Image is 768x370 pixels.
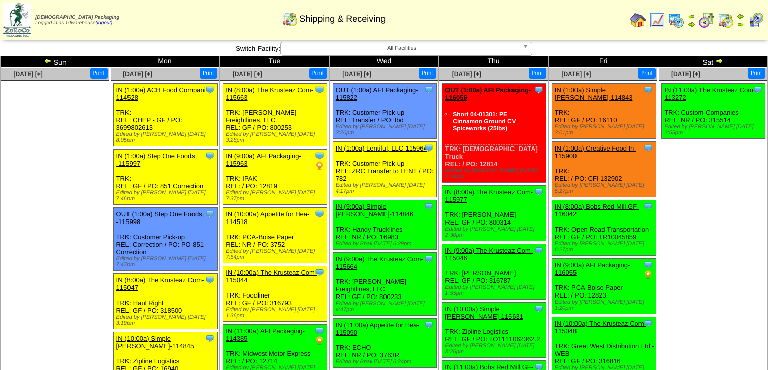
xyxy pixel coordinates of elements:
img: arrowright.gif [687,20,695,28]
td: Sun [1,56,110,67]
button: Print [200,68,217,79]
img: arrowright.gif [737,20,745,28]
a: OUT (1:00a) AFI Packaging-115822 [336,86,418,101]
a: IN (1:00a) Simple [PERSON_NAME]-114843 [555,86,633,101]
a: IN (10:00a) Simple [PERSON_NAME]-114845 [116,335,195,350]
img: Tooltip [424,201,434,211]
a: OUT (1:00a) AFI Packaging-116056 [445,86,531,101]
div: TRK: Customer Pick-up REL: ZRC Transfer to LENT / PO: 782 [333,142,436,197]
div: TRK: Customer Pick-up REL: Correction / PO: PO 851 Correction [113,208,217,271]
div: TRK: Open Road Transportation REL: GF / PO: TR10045859 [552,200,656,256]
div: Edited by [PERSON_NAME] [DATE] 7:47pm [116,256,217,268]
img: calendarinout.gif [282,11,298,27]
span: [DATE] [+] [342,70,371,78]
img: Tooltip [205,209,215,219]
a: IN (11:00a) AFI Packaging-114385 [226,327,305,342]
a: IN (8:00a) The Krusteaz Com-115047 [116,276,204,291]
button: Print [529,68,546,79]
a: [DATE] [+] [123,70,152,78]
a: IN (8:00a) The Krusteaz Com-115977 [445,188,533,203]
a: [DATE] [+] [561,70,591,78]
img: Tooltip [643,143,653,153]
div: TRK: Foodliner REL: GF / PO: 316793 [223,266,327,322]
td: Thu [439,56,549,67]
a: [DATE] [+] [14,70,43,78]
a: IN (10:00a) The Krusteaz Com-115048 [555,320,646,335]
div: TRK: [PERSON_NAME] Freightlines, LLC REL: GF / PO: 800253 [223,84,327,146]
img: line_graph.gif [649,12,665,28]
a: IN (11:00a) Appetite for Hea-115090 [336,321,419,336]
td: Fri [548,56,658,67]
img: Tooltip [205,275,215,285]
img: calendarcustomer.gif [748,12,764,28]
img: Tooltip [424,254,434,264]
button: Print [748,68,765,79]
a: [DATE] [+] [671,70,700,78]
img: arrowleft.gif [44,57,52,65]
img: Tooltip [534,187,544,197]
div: Edited by [PERSON_NAME] [DATE] 2:09pm [445,168,546,180]
td: Tue [220,56,330,67]
div: TRK: REL: GF / PO: 851 Correction [113,150,217,205]
td: Sat [658,56,768,67]
img: calendarblend.gif [698,12,715,28]
div: TRK: REL: / PO: CFI 132902 [552,142,656,197]
img: Tooltip [643,318,653,328]
img: zoroco-logo-small.webp [3,3,31,37]
div: TRK: PCA-Boise Paper REL: NR / PO: 3752 [223,208,327,263]
a: IN (9:00a) Simple [PERSON_NAME]-114846 [336,203,414,218]
div: TRK: IPAK REL: / PO: 12819 [223,150,327,205]
img: arrowleft.gif [737,12,745,20]
button: Print [309,68,327,79]
div: Edited by Bpali [DATE] 6:29pm [336,241,436,247]
a: Short 04-01301: PE Cinnamon Ground CV Spiceworks (25lbs) [453,111,516,132]
a: [DATE] [+] [452,70,481,78]
button: Print [638,68,656,79]
img: Tooltip [314,267,325,277]
div: Edited by [PERSON_NAME] [DATE] 3:19pm [116,314,217,326]
a: IN (11:00a) The Krusteaz Com-113272 [664,86,755,101]
a: IN (9:00a) The Krusteaz Com-115664 [336,255,423,270]
div: Edited by [PERSON_NAME] [DATE] 6:27pm [555,241,656,253]
img: Tooltip [314,85,325,95]
a: IN (10:00a) Appetite for Hea-114518 [226,210,309,226]
div: TRK: Customer Pick-up REL: Transfer / PO: tbd [333,84,436,139]
img: Tooltip [205,85,215,95]
div: Edited by [PERSON_NAME] [DATE] 4:17pm [336,182,436,194]
img: calendarprod.gif [668,12,684,28]
div: Edited by [PERSON_NAME] [DATE] 3:28pm [226,131,327,143]
img: arrowright.gif [715,57,723,65]
a: IN (1:00a) Creative Food In-115900 [555,144,636,160]
img: Tooltip [424,143,434,153]
img: Tooltip [314,151,325,161]
a: (logout) [96,20,113,26]
div: TRK: Zipline Logistics REL: GF / PO: TO1111062362.2 [442,303,546,358]
img: Tooltip [424,85,434,95]
img: PO [643,270,653,280]
img: Tooltip [534,85,544,95]
a: IN (9:00a) AFI Packaging-115963 [226,152,301,167]
div: TRK: Custom Companies REL: NR / PO: 315514 [662,84,765,139]
img: Tooltip [424,320,434,330]
div: TRK: [PERSON_NAME] Freightlines, LLC REL: GF / PO: 800233 [333,253,436,316]
div: TRK: [PERSON_NAME] REL: GF / PO: 800314 [442,186,546,241]
div: TRK: REL: GF / PO: 16110 [552,84,656,139]
a: IN (1:00a) ACH Food Compani-114528 [116,86,208,101]
img: Tooltip [643,85,653,95]
span: [DATE] [+] [233,70,262,78]
div: TRK: Handy Trucklines REL: NR / PO: 16983 [333,200,436,250]
img: Tooltip [643,260,653,270]
a: IN (8:00a) The Krusteaz Com-115663 [226,86,313,101]
img: arrowleft.gif [687,12,695,20]
img: Tooltip [534,304,544,314]
img: Tooltip [643,201,653,211]
a: IN (9:00a) The Krusteaz Com-115046 [445,247,533,262]
td: Wed [329,56,439,67]
a: OUT (1:00a) Step One Foods, -115998 [116,210,204,226]
div: Edited by [PERSON_NAME] [DATE] 3:55pm [664,124,765,136]
button: Print [419,68,436,79]
img: home.gif [630,12,646,28]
